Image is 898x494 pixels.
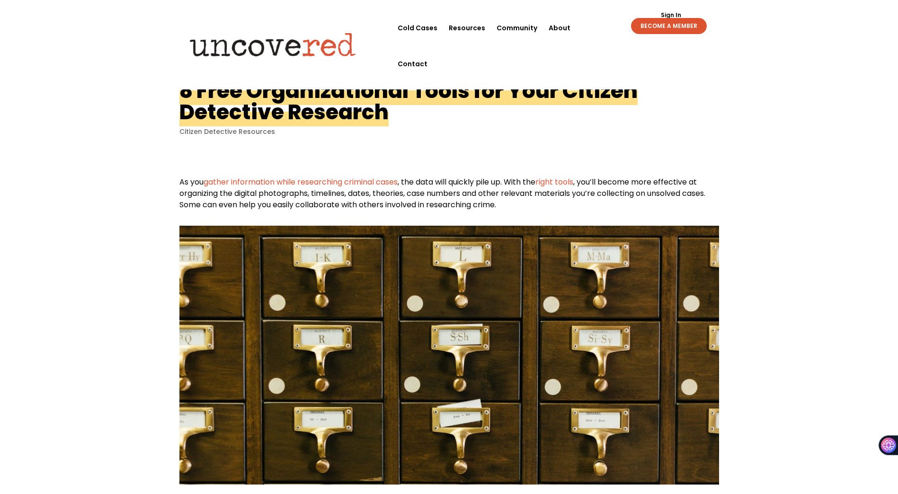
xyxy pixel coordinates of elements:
a: Sign In [656,12,686,18]
img: Uncovered logo [182,26,364,63]
a: About [549,10,570,46]
a: Community [497,10,537,46]
a: right tools [535,176,573,187]
a: Cold Cases [398,10,437,46]
span: As you , the data will quickly pile up. With the , you’ll become more effective at organizing the... [179,176,705,210]
h1: 8 Free Organizational Tools for Your Citizen Detective Research [179,76,638,126]
img: 8 free organizational tools for your citizen detective research [179,226,719,485]
a: Citizen Detective Resources [179,127,275,136]
a: Resources [449,10,485,46]
a: Contact [398,46,427,82]
a: gather information while researching criminal cases [204,176,398,187]
a: BECOME A MEMBER [631,18,707,34]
